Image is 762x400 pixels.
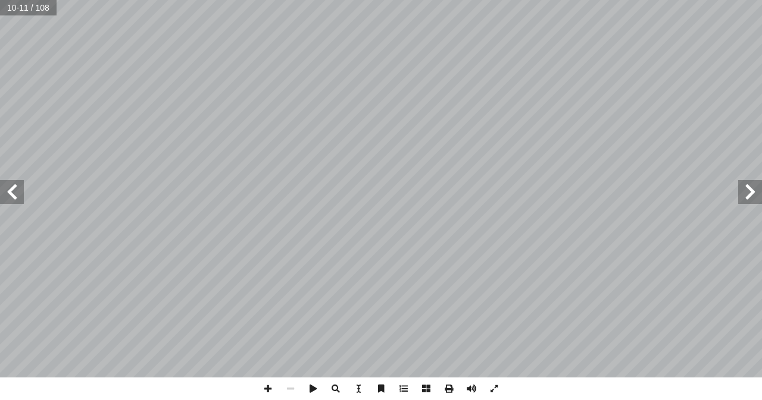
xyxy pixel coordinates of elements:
span: حدد الأداة [347,377,370,400]
span: الصفحات [415,377,438,400]
span: يبحث [324,377,347,400]
span: التشغيل التلقائي [302,377,324,400]
span: مطبعة [438,377,460,400]
span: صوت [460,377,483,400]
span: تبديل ملء الشاشة [483,377,505,400]
span: جدول المحتويات [392,377,415,400]
span: تكبير [257,377,279,400]
span: التصغير [279,377,302,400]
span: إشارة مرجعية [370,377,392,400]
